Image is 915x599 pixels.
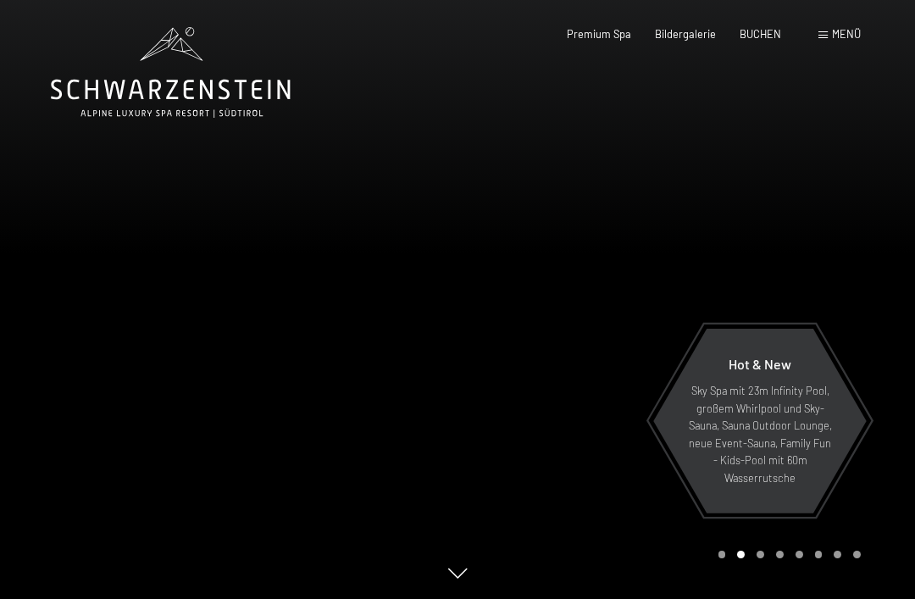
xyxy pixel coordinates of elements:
[729,356,791,372] span: Hot & New
[652,328,868,514] a: Hot & New Sky Spa mit 23m Infinity Pool, großem Whirlpool und Sky-Sauna, Sauna Outdoor Lounge, ne...
[567,27,631,41] a: Premium Spa
[834,551,841,558] div: Carousel Page 7
[718,551,726,558] div: Carousel Page 1
[740,27,781,41] a: BUCHEN
[815,551,823,558] div: Carousel Page 6
[737,551,745,558] div: Carousel Page 2 (Current Slide)
[655,27,716,41] a: Bildergalerie
[713,551,861,558] div: Carousel Pagination
[686,382,834,486] p: Sky Spa mit 23m Infinity Pool, großem Whirlpool und Sky-Sauna, Sauna Outdoor Lounge, neue Event-S...
[832,27,861,41] span: Menü
[853,551,861,558] div: Carousel Page 8
[776,551,784,558] div: Carousel Page 4
[796,551,803,558] div: Carousel Page 5
[757,551,764,558] div: Carousel Page 3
